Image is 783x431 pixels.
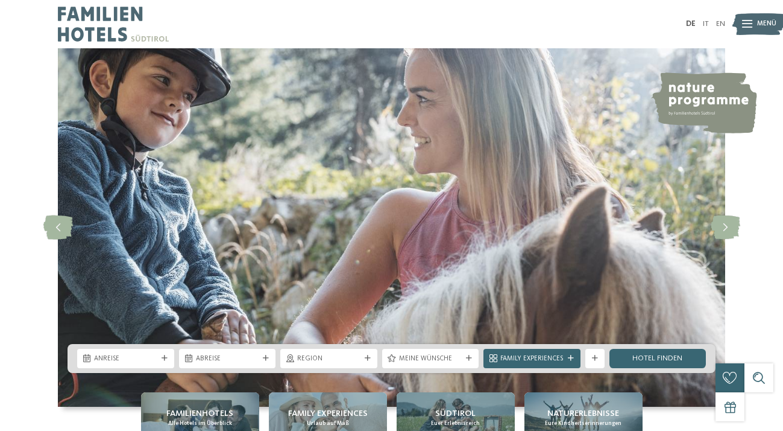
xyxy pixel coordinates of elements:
span: Euer Erlebnisreich [431,420,480,427]
span: Südtirol [435,407,476,420]
span: Abreise [196,354,259,364]
img: nature programme by Familienhotels Südtirol [651,72,757,133]
span: Menü [757,19,776,29]
span: Family Experiences [288,407,368,420]
span: Family Experiences [500,354,564,364]
span: Alle Hotels im Überblick [168,420,232,427]
span: Anreise [94,354,157,364]
span: Eure Kindheitserinnerungen [545,420,621,427]
span: Region [297,354,360,364]
a: IT [703,20,709,28]
a: EN [716,20,725,28]
span: Naturerlebnisse [547,407,619,420]
span: Urlaub auf Maß [307,420,349,427]
a: DE [686,20,696,28]
span: Familienhotels [166,407,233,420]
span: Meine Wünsche [399,354,462,364]
a: Hotel finden [609,349,706,368]
img: Familienhotels Südtirol: The happy family places [58,48,725,407]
